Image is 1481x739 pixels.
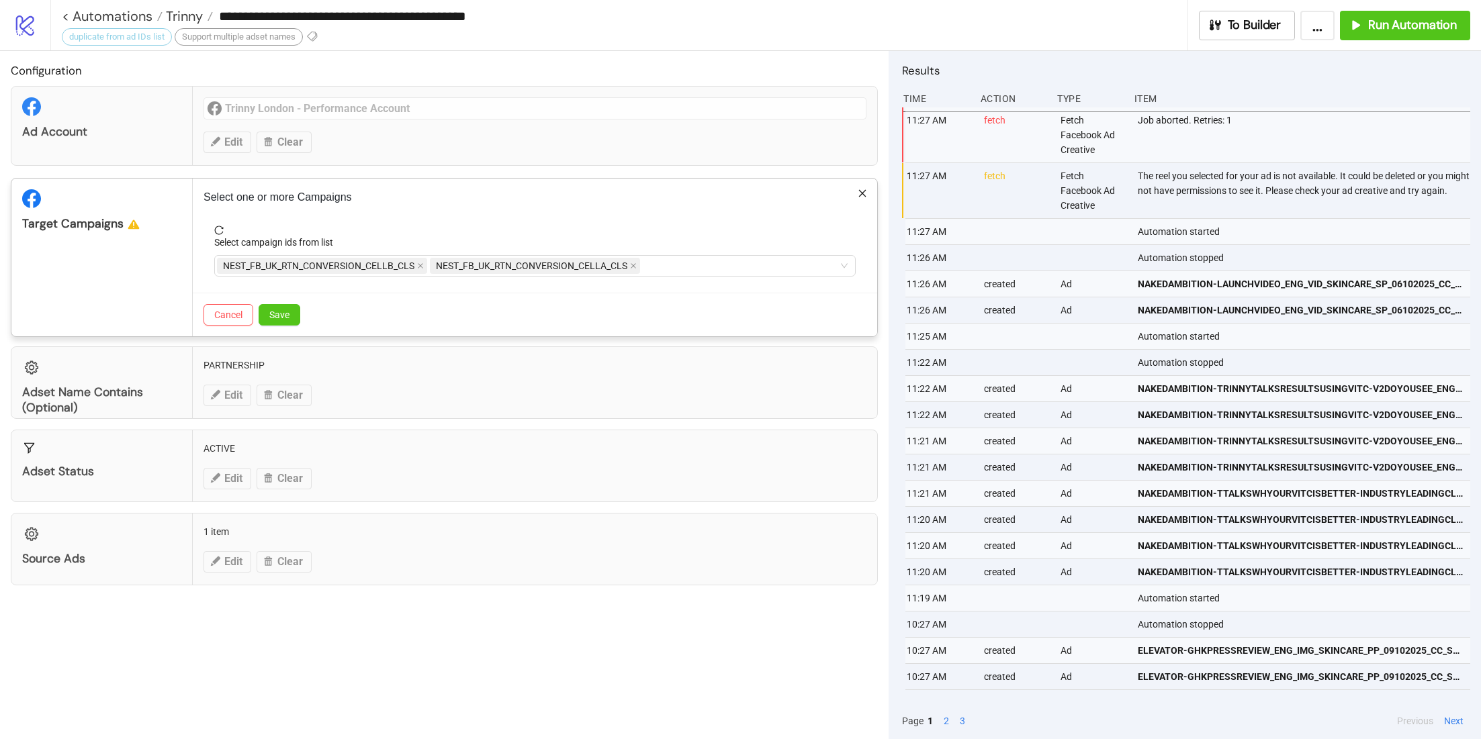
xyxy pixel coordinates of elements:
[1138,376,1465,401] a: NAKEDAMBITION-TRINNYTALKSRESULTSUSINGVITC-V2DOYOUSEE_ENG_VID_SKINCARE_SP_03102025_CC_SC7_USP9_TL_
[983,428,1050,454] div: created
[1136,245,1474,270] div: Automation stopped
[1133,86,1471,111] div: Item
[1138,407,1465,422] span: NAKEDAMBITION-TRINNYTALKSRESULTSUSINGVITC-V2DOYOUSEE_ENG_VID_SKINCARE_SP_03102025_CC_SC7_USP9_TL_
[905,376,973,401] div: 11:22 AM
[1136,163,1474,218] div: The reel you selected for your ad is not available. It could be deleted or you might not have per...
[1199,11,1296,40] button: To Builder
[214,309,242,320] span: Cancel
[175,28,303,46] div: Support multiple adset names
[214,235,342,250] label: Select campaign ids from list
[1138,512,1465,527] span: NAKEDAMBITION-TTALKSWHYOURVITCISBETTER-INDUSTRYLEADINGCLAIM_ENG_VID_SKINCARE_SP_06102025_CC_SC13_...
[62,9,163,23] a: < Automations
[905,324,973,349] div: 11:25 AM
[1138,638,1465,663] a: ELEVATOR-GHKPRESSREVIEW_ENG_IMG_SKINCARE_PP_09102025_CC_SC23_USP7_TL_
[1136,350,1474,375] div: Automation stopped
[259,304,300,326] button: Save
[905,507,973,532] div: 11:20 AM
[905,559,973,585] div: 11:20 AM
[905,454,973,480] div: 11:21 AM
[1138,381,1465,396] span: NAKEDAMBITION-TRINNYTALKSRESULTSUSINGVITC-V2DOYOUSEE_ENG_VID_SKINCARE_SP_03102025_CC_SC7_USP9_TL_
[1138,454,1465,480] a: NAKEDAMBITION-TRINNYTALKSRESULTSUSINGVITC-V2DOYOUSEE_ENG_VID_SKINCARE_SP_03102025_CC_SC7_USP9_TL_
[1138,434,1465,448] span: NAKEDAMBITION-TRINNYTALKSRESULTSUSINGVITC-V2DOYOUSEE_ENG_VID_SKINCARE_SP_03102025_CC_SC7_USP9_TL_
[983,638,1050,663] div: created
[1138,564,1465,579] span: NAKEDAMBITION-TTALKSWHYOURVITCISBETTER-INDUSTRYLEADINGCLAIM_ENG_VID_SKINCARE_SP_06102025_CC_SC13_...
[1059,428,1127,454] div: Ad
[630,262,637,269] span: close
[1300,11,1335,40] button: ...
[1138,533,1465,558] a: NAKEDAMBITION-TTALKSWHYOURVITCISBETTER-INDUSTRYLEADINGCLAIM_ENG_VID_SKINCARE_SP_06102025_CC_SC13_...
[983,107,1050,162] div: fetch
[1059,376,1127,401] div: Ad
[1138,507,1465,532] a: NAKEDAMBITION-TTALKSWHYOURVITCISBETTER-INDUSTRYLEADINGCLAIM_ENG_VID_SKINCARE_SP_06102025_CC_SC13_...
[905,297,973,323] div: 11:26 AM
[905,428,973,454] div: 11:21 AM
[902,713,924,728] span: Page
[905,664,973,689] div: 10:27 AM
[1138,402,1465,428] a: NAKEDAMBITION-TRINNYTALKSRESULTSUSINGVITC-V2DOYOUSEE_ENG_VID_SKINCARE_SP_03102025_CC_SC7_USP9_TL_
[979,86,1047,111] div: Action
[1138,559,1465,585] a: NAKEDAMBITION-TTALKSWHYOURVITCISBETTER-INDUSTRYLEADINGCLAIM_ENG_VID_SKINCARE_SP_06102025_CC_SC13_...
[62,28,172,46] div: duplicate from ad IDs list
[430,258,640,274] span: NEST_FB_UK_RTN_CONVERSION_CELLA_CLS
[1059,402,1127,428] div: Ad
[11,62,878,79] h2: Configuration
[905,107,973,162] div: 11:27 AM
[1056,86,1124,111] div: Type
[1393,713,1437,728] button: Previous
[902,62,1470,79] h2: Results
[1368,17,1457,33] span: Run Automation
[983,507,1050,532] div: created
[956,713,969,728] button: 3
[983,402,1050,428] div: created
[1138,643,1465,658] span: ELEVATOR-GHKPRESSREVIEW_ENG_IMG_SKINCARE_PP_09102025_CC_SC23_USP7_TL_
[204,304,253,326] button: Cancel
[1440,713,1468,728] button: Next
[1059,507,1127,532] div: Ad
[983,533,1050,558] div: created
[1138,481,1465,506] a: NAKEDAMBITION-TTALKSWHYOURVITCISBETTER-INDUSTRYLEADINGCLAIM_ENG_VID_SKINCARE_SP_06102025_CC_SC13_...
[1138,271,1465,297] a: NAKEDAMBITION-LAUNCHVIDEO_ENG_VID_SKINCARE_SP_06102025_CC_SC20_USP4_TL_
[905,402,973,428] div: 11:22 AM
[1059,559,1127,585] div: Ad
[983,559,1050,585] div: created
[905,163,973,218] div: 11:27 AM
[1138,277,1465,291] span: NAKEDAMBITION-LAUNCHVIDEO_ENG_VID_SKINCARE_SP_06102025_CC_SC20_USP4_TL_
[204,189,866,205] p: Select one or more Campaigns
[1138,303,1465,317] span: NAKEDAMBITION-LAUNCHVIDEO_ENG_VID_SKINCARE_SP_06102025_CC_SC20_USP4_TL_
[163,9,213,23] a: Trinny
[1138,486,1465,501] span: NAKEDAMBITION-TTALKSWHYOURVITCISBETTER-INDUSTRYLEADINGCLAIM_ENG_VID_SKINCARE_SP_06102025_CC_SC13_...
[983,271,1050,297] div: created
[905,533,973,558] div: 11:20 AM
[1138,664,1465,689] a: ELEVATOR-GHKPRESSREVIEW_ENG_IMG_SKINCARE_PP_09102025_CC_SC23_USP7_TL_
[983,454,1050,480] div: created
[214,226,856,235] span: reload
[983,481,1050,506] div: created
[1059,481,1127,506] div: Ad
[983,297,1050,323] div: created
[1059,271,1127,297] div: Ad
[163,7,203,25] span: Trinny
[902,86,970,111] div: Time
[22,216,181,232] div: Target Campaigns
[983,163,1050,218] div: fetch
[1340,11,1470,40] button: Run Automation
[436,258,627,273] span: NEST_FB_UK_RTN_CONVERSION_CELLA_CLS
[1059,163,1127,218] div: Fetch Facebook Ad Creative
[1138,538,1465,553] span: NAKEDAMBITION-TTALKSWHYOURVITCISBETTER-INDUSTRYLEADINGCLAIM_ENG_VID_SKINCARE_SP_06102025_CC_SC13_...
[1136,324,1474,349] div: Automation started
[1136,611,1474,637] div: Automation stopped
[1228,17,1282,33] span: To Builder
[905,638,973,663] div: 10:27 AM
[905,219,973,244] div: 11:27 AM
[1059,533,1127,558] div: Ad
[1136,107,1474,162] div: Job aborted. Retries: 1
[1059,454,1127,480] div: Ad
[905,350,973,375] div: 11:22 AM
[858,189,867,198] span: close
[905,245,973,270] div: 11:26 AM
[1059,107,1127,162] div: Fetch Facebook Ad Creative
[1059,664,1127,689] div: Ad
[269,309,289,320] span: Save
[223,258,414,273] span: NEST_FB_UK_RTN_CONVERSION_CELLB_CLS
[1136,585,1474,611] div: Automation started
